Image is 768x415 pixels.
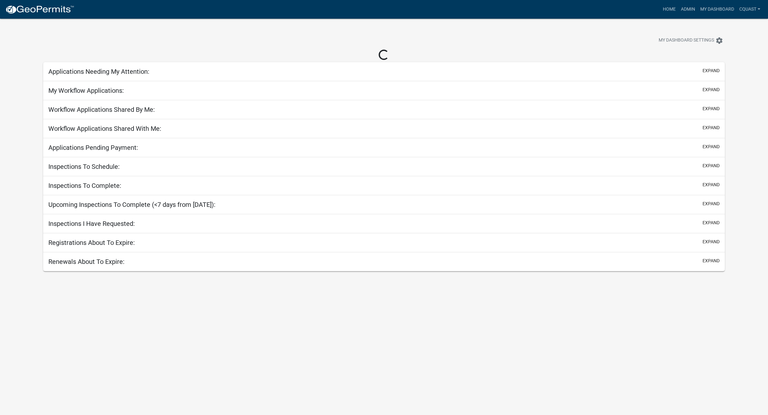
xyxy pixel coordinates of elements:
[703,238,720,245] button: expand
[48,201,215,208] h5: Upcoming Inspections To Complete (<7 days from [DATE]):
[48,144,138,151] h5: Applications Pending Payment:
[48,182,121,189] h5: Inspections To Complete:
[703,67,720,74] button: expand
[653,34,728,47] button: My Dashboard Settingssettings
[659,37,714,44] span: My Dashboard Settings
[48,220,135,227] h5: Inspections I Have Requested:
[703,105,720,112] button: expand
[48,258,125,265] h5: Renewals About To Expire:
[703,86,720,93] button: expand
[703,124,720,131] button: expand
[698,3,737,15] a: My Dashboard
[703,257,720,264] button: expand
[703,200,720,207] button: expand
[703,181,720,188] button: expand
[48,239,135,246] h5: Registrations About To Expire:
[703,219,720,226] button: expand
[715,37,723,44] i: settings
[48,125,161,132] h5: Workflow Applications Shared With Me:
[678,3,698,15] a: Admin
[48,163,120,170] h5: Inspections To Schedule:
[703,143,720,150] button: expand
[660,3,678,15] a: Home
[48,87,124,94] h5: My Workflow Applications:
[48,68,149,75] h5: Applications Needing My Attention:
[703,162,720,169] button: expand
[737,3,763,15] a: cquast
[48,106,155,113] h5: Workflow Applications Shared By Me:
